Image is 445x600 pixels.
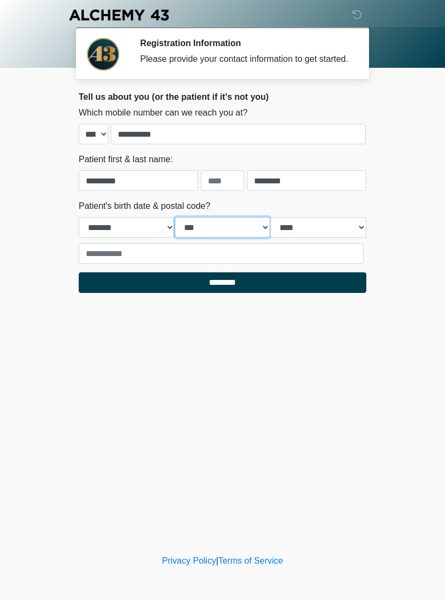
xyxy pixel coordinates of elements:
[218,556,283,565] a: Terms of Service
[79,92,366,102] h2: Tell us about you (or the patient if it's not you)
[79,200,210,213] label: Patient's birth date & postal code?
[216,556,218,565] a: |
[162,556,217,565] a: Privacy Policy
[140,38,350,48] h2: Registration Information
[140,53,350,66] div: Please provide your contact information to get started.
[87,38,119,71] img: Agent Avatar
[79,106,247,119] label: Which mobile number can we reach you at?
[79,153,173,166] label: Patient first & last name:
[68,8,170,22] img: Alchemy 43 Logo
